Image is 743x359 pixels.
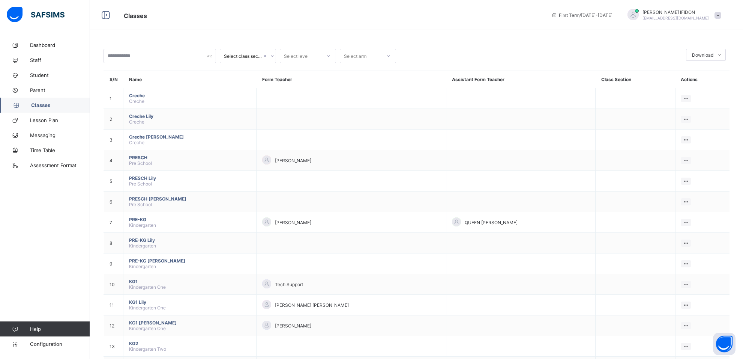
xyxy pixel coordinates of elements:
[129,113,251,119] span: Creche Lily
[446,71,596,88] th: Assistant Form Teacher
[129,346,166,352] span: Kindergarten Two
[224,53,262,59] div: Select class section
[104,109,123,130] td: 2
[104,88,123,109] td: 1
[129,175,251,181] span: PRESCH Lily
[104,150,123,171] td: 4
[129,237,251,243] span: PRE-KG Lily
[7,7,65,23] img: safsims
[257,71,446,88] th: Form Teacher
[123,71,257,88] th: Name
[129,134,251,140] span: Creche [PERSON_NAME]
[104,212,123,233] td: 7
[129,98,144,104] span: Creche
[275,220,311,225] span: [PERSON_NAME]
[465,220,518,225] span: QUEEN [PERSON_NAME]
[129,160,152,166] span: Pre School
[692,52,713,58] span: Download
[104,315,123,336] td: 12
[129,93,251,98] span: Creche
[30,117,90,123] span: Lesson Plan
[30,326,90,332] span: Help
[30,341,90,347] span: Configuration
[129,258,251,264] span: PRE-KG [PERSON_NAME]
[642,9,709,15] span: [PERSON_NAME] IFIDON
[129,320,251,326] span: KG1 [PERSON_NAME]
[129,181,152,187] span: Pre School
[104,171,123,192] td: 5
[284,49,309,63] div: Select level
[129,279,251,284] span: KG1
[129,217,251,222] span: PRE-KG
[129,222,156,228] span: Kindergarten
[30,147,90,153] span: Time Table
[129,326,166,331] span: Kindergarten One
[129,119,144,125] span: Creche
[275,302,349,308] span: [PERSON_NAME] [PERSON_NAME]
[104,336,123,357] td: 13
[30,87,90,93] span: Parent
[31,102,90,108] span: Classes
[104,130,123,150] td: 3
[129,196,251,202] span: PRESCH [PERSON_NAME]
[275,323,311,329] span: [PERSON_NAME]
[129,341,251,346] span: KG2
[30,72,90,78] span: Student
[104,233,123,253] td: 8
[129,305,166,311] span: Kindergarten One
[30,132,90,138] span: Messaging
[344,49,366,63] div: Select arm
[675,71,729,88] th: Actions
[104,71,123,88] th: S/N
[129,284,166,290] span: Kindergarten One
[129,264,156,269] span: Kindergarten
[104,274,123,295] td: 10
[713,333,735,355] button: Open asap
[129,202,152,207] span: Pre School
[30,57,90,63] span: Staff
[129,155,251,160] span: PRESCH
[104,253,123,274] td: 9
[30,42,90,48] span: Dashboard
[104,192,123,212] td: 6
[129,243,156,249] span: Kindergarten
[551,12,612,18] span: session/term information
[129,299,251,305] span: KG1 Lily
[275,158,311,163] span: [PERSON_NAME]
[642,16,709,20] span: [EMAIL_ADDRESS][DOMAIN_NAME]
[129,140,144,145] span: Creche
[30,162,90,168] span: Assessment Format
[596,71,675,88] th: Class Section
[124,12,147,20] span: Classes
[275,282,303,287] span: Tech Support
[620,9,725,21] div: MARTINSIFIDON
[104,295,123,315] td: 11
